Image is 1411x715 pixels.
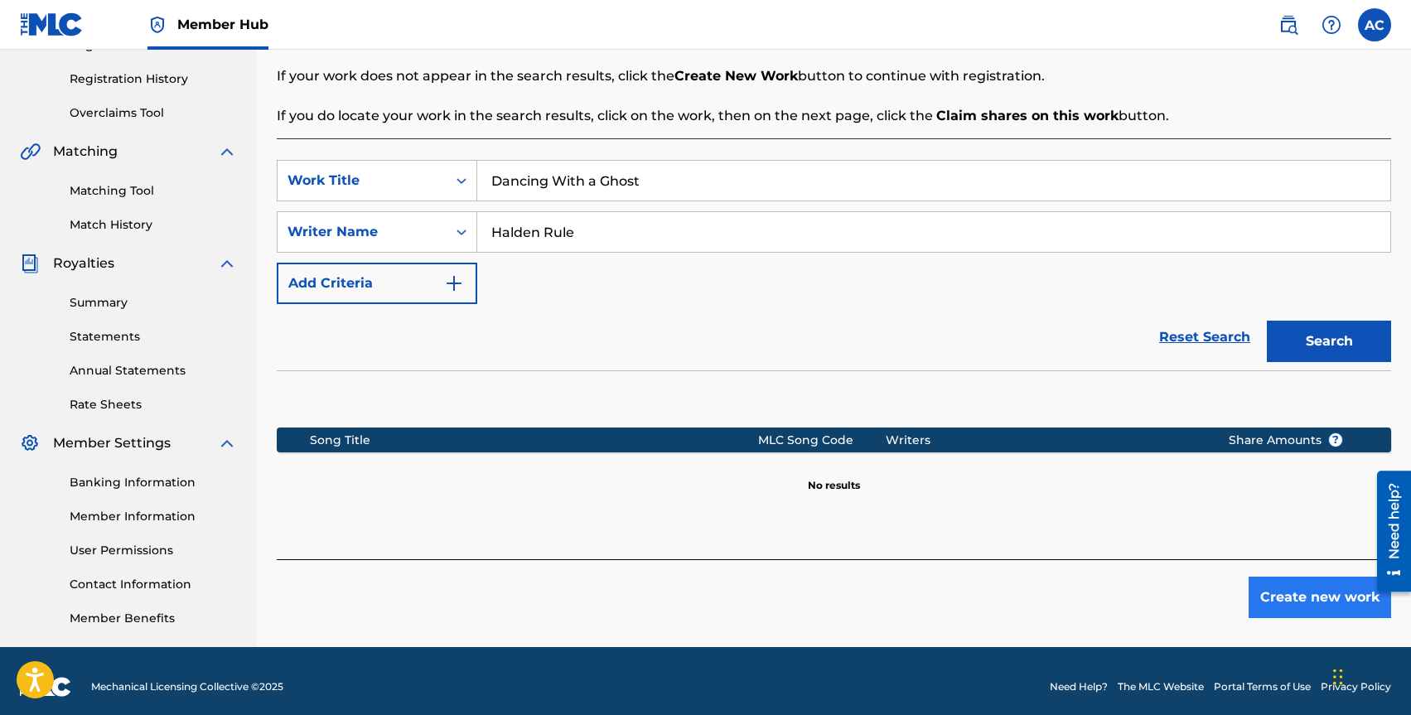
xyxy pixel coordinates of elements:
div: Writer Name [288,222,437,242]
span: Royalties [53,254,114,273]
a: Registration History [70,70,237,88]
a: Banking Information [70,474,237,491]
a: Member Benefits [70,610,237,627]
span: Share Amounts [1229,432,1343,449]
div: Song Title [310,432,758,449]
img: Matching [20,142,41,162]
a: Public Search [1272,8,1305,41]
img: Royalties [20,254,40,273]
div: Help [1315,8,1348,41]
a: The MLC Website [1118,679,1204,694]
button: Add Criteria [277,263,477,304]
strong: Create New Work [674,68,798,84]
iframe: Chat Widget [1328,635,1411,715]
a: Contact Information [70,576,237,593]
button: Create new work [1249,577,1391,618]
p: No results [808,458,860,493]
a: Match History [70,216,237,234]
div: Work Title [288,171,437,191]
span: Member Settings [53,433,171,453]
a: Statements [70,328,237,345]
form: Search Form [277,160,1391,370]
a: Reset Search [1151,319,1259,355]
img: expand [217,254,237,273]
div: Widget chat [1328,635,1411,715]
a: User Permissions [70,542,237,559]
img: help [1322,15,1341,35]
img: Top Rightsholder [147,15,167,35]
button: Search [1267,321,1391,362]
span: Member Hub [177,15,268,34]
span: Matching [53,142,118,162]
iframe: Resource Center [1365,465,1411,598]
a: Summary [70,294,237,312]
a: Matching Tool [70,182,237,200]
a: Annual Statements [70,362,237,379]
img: search [1278,15,1298,35]
div: Trascina [1333,652,1343,702]
strong: Claim shares on this work [936,108,1119,123]
p: If you do locate your work in the search results, click on the work, then on the next page, click... [277,106,1391,126]
span: Mechanical Licensing Collective © 2025 [91,679,283,694]
div: User Menu [1358,8,1391,41]
img: expand [217,433,237,453]
img: 9d2ae6d4665cec9f34b9.svg [444,273,464,293]
a: Rate Sheets [70,396,237,413]
a: Member Information [70,508,237,525]
div: MLC Song Code [758,432,885,449]
span: ? [1329,433,1342,447]
a: Portal Terms of Use [1214,679,1311,694]
a: Privacy Policy [1321,679,1391,694]
a: Overclaims Tool [70,104,237,122]
a: Need Help? [1050,679,1108,694]
div: Writers [886,432,1203,449]
p: If your work does not appear in the search results, click the button to continue with registration. [277,66,1391,86]
img: Member Settings [20,433,40,453]
img: MLC Logo [20,12,84,36]
img: expand [217,142,237,162]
